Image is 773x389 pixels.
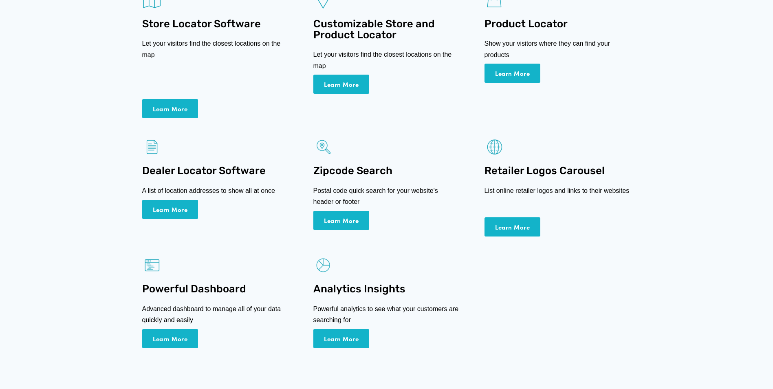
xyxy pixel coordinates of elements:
[313,329,370,348] a: Learn More
[142,200,198,219] a: Learn More
[485,217,541,236] a: Learn More
[142,165,289,176] h2: Dealer Locator Software
[485,165,631,176] h2: Retailer Logos Carousel
[485,64,541,83] a: Learn More
[313,185,460,207] p: Postal code quick search for your website's header or footer
[313,165,460,176] h2: Zipcode Search
[313,211,370,230] a: Learn More
[313,283,460,294] h2: Analytics Insights
[142,99,198,118] a: Learn More
[485,18,631,29] h2: Product Locator
[142,185,289,196] p: A list of location addresses to show all at once
[142,283,289,294] h2: Powerful Dashboard
[313,75,370,94] a: Learn More
[142,303,289,325] p: Advanced dashboard to manage all of your data quickly and easily
[142,329,198,348] a: Learn More
[142,18,289,29] h2: Store Locator Software
[313,303,460,325] p: Powerful analytics to see what your customers are searching for
[485,38,631,60] p: Show your visitors where they can find your products
[313,18,460,40] h2: Customizable Store and Product Locator
[313,49,460,71] p: Let your visitors find the closest locations on the map
[142,38,289,60] p: Let your visitors find the closest locations on the map
[485,185,631,196] p: List online retailer logos and links to their websites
